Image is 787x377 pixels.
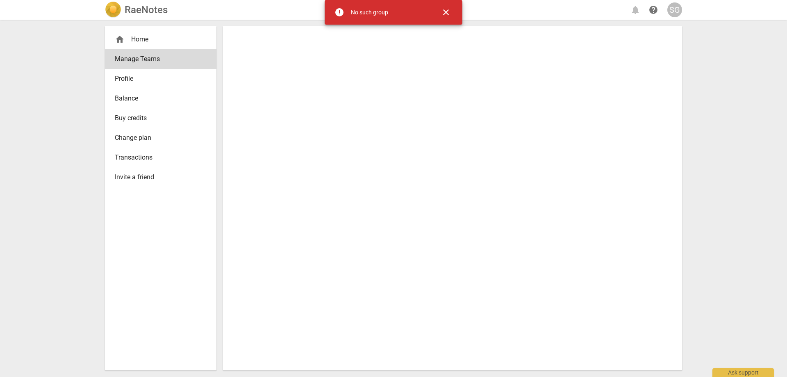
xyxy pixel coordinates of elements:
[105,30,216,49] div: Home
[115,94,200,103] span: Balance
[105,167,216,187] a: Invite a friend
[667,2,682,17] button: SG
[105,2,168,18] a: LogoRaeNotes
[105,89,216,108] a: Balance
[105,49,216,69] a: Manage Teams
[105,148,216,167] a: Transactions
[105,128,216,148] a: Change plan
[441,7,451,17] span: close
[115,74,200,84] span: Profile
[125,4,168,16] h2: RaeNotes
[646,2,661,17] a: Help
[105,108,216,128] a: Buy credits
[115,153,200,162] span: Transactions
[105,2,121,18] img: Logo
[334,7,344,17] span: error
[115,172,200,182] span: Invite a friend
[115,34,125,44] span: home
[105,69,216,89] a: Profile
[115,133,200,143] span: Change plan
[712,368,774,377] div: Ask support
[115,113,200,123] span: Buy credits
[115,34,200,44] div: Home
[115,54,200,64] span: Manage Teams
[436,2,456,22] button: Close
[351,8,388,17] div: No such group
[648,5,658,15] span: help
